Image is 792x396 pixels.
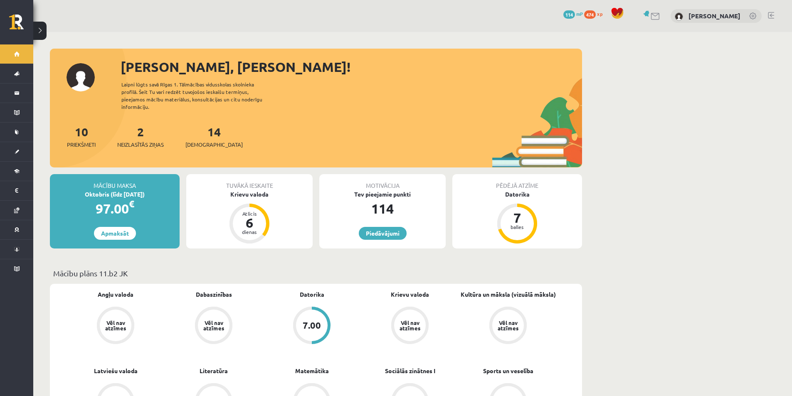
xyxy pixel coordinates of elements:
span: € [129,198,134,210]
span: 114 [563,10,575,19]
a: 10Priekšmeti [67,124,96,149]
span: [DEMOGRAPHIC_DATA] [185,140,243,149]
div: Datorika [452,190,582,199]
a: Kultūra un māksla (vizuālā māksla) [461,290,556,299]
a: Angļu valoda [98,290,133,299]
div: Vēl nav atzīmes [202,320,225,331]
a: 474 xp [584,10,607,17]
div: Vēl nav atzīmes [496,320,520,331]
a: Datorika [300,290,324,299]
div: Oktobris (līdz [DATE]) [50,190,180,199]
a: Piedāvājumi [359,227,407,240]
a: Vēl nav atzīmes [165,307,263,346]
a: Dabaszinības [196,290,232,299]
a: 7.00 [263,307,361,346]
div: Atlicis [237,211,262,216]
a: Sports un veselība [483,366,533,375]
div: Vēl nav atzīmes [104,320,127,331]
span: mP [576,10,583,17]
div: Vēl nav atzīmes [398,320,422,331]
a: Literatūra [200,366,228,375]
div: 114 [319,199,446,219]
a: Datorika 7 balles [452,190,582,245]
div: Krievu valoda [186,190,313,199]
div: 7 [505,211,530,224]
div: 7.00 [303,321,321,330]
img: Tomass Ozoliņš [675,12,683,21]
a: Rīgas 1. Tālmācības vidusskola [9,15,33,35]
div: Mācību maksa [50,174,180,190]
a: 114 mP [563,10,583,17]
div: Tuvākā ieskaite [186,174,313,190]
a: Vēl nav atzīmes [361,307,459,346]
span: Neizlasītās ziņas [117,140,164,149]
div: [PERSON_NAME], [PERSON_NAME]! [121,57,582,77]
a: Krievu valoda [391,290,429,299]
a: Sociālās zinātnes I [385,366,435,375]
div: Laipni lūgts savā Rīgas 1. Tālmācības vidusskolas skolnieka profilā. Šeit Tu vari redzēt tuvojošo... [121,81,277,111]
a: Latviešu valoda [94,366,138,375]
a: Krievu valoda Atlicis 6 dienas [186,190,313,245]
div: Motivācija [319,174,446,190]
div: Tev pieejamie punkti [319,190,446,199]
a: Vēl nav atzīmes [459,307,557,346]
a: 14[DEMOGRAPHIC_DATA] [185,124,243,149]
div: balles [505,224,530,229]
div: 97.00 [50,199,180,219]
p: Mācību plāns 11.b2 JK [53,268,579,279]
div: 6 [237,216,262,229]
a: Matemātika [295,366,329,375]
div: Pēdējā atzīme [452,174,582,190]
span: Priekšmeti [67,140,96,149]
span: 474 [584,10,596,19]
span: xp [597,10,602,17]
a: Apmaksāt [94,227,136,240]
a: Vēl nav atzīmes [67,307,165,346]
a: [PERSON_NAME] [688,12,740,20]
div: dienas [237,229,262,234]
a: 2Neizlasītās ziņas [117,124,164,149]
